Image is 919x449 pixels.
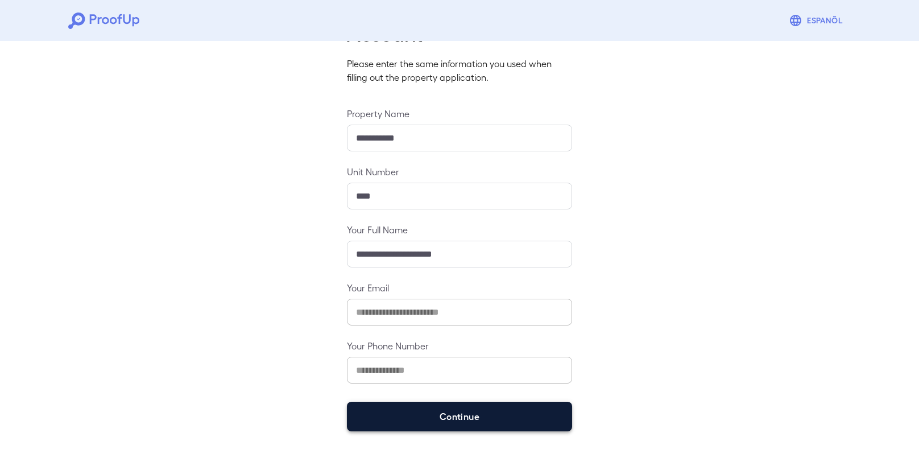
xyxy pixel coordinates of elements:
[347,223,572,236] label: Your Full Name
[347,107,572,120] label: Property Name
[347,281,572,294] label: Your Email
[347,402,572,431] button: Continue
[347,339,572,352] label: Your Phone Number
[347,57,572,84] p: Please enter the same information you used when filling out the property application.
[784,9,851,32] button: Espanõl
[347,165,572,178] label: Unit Number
